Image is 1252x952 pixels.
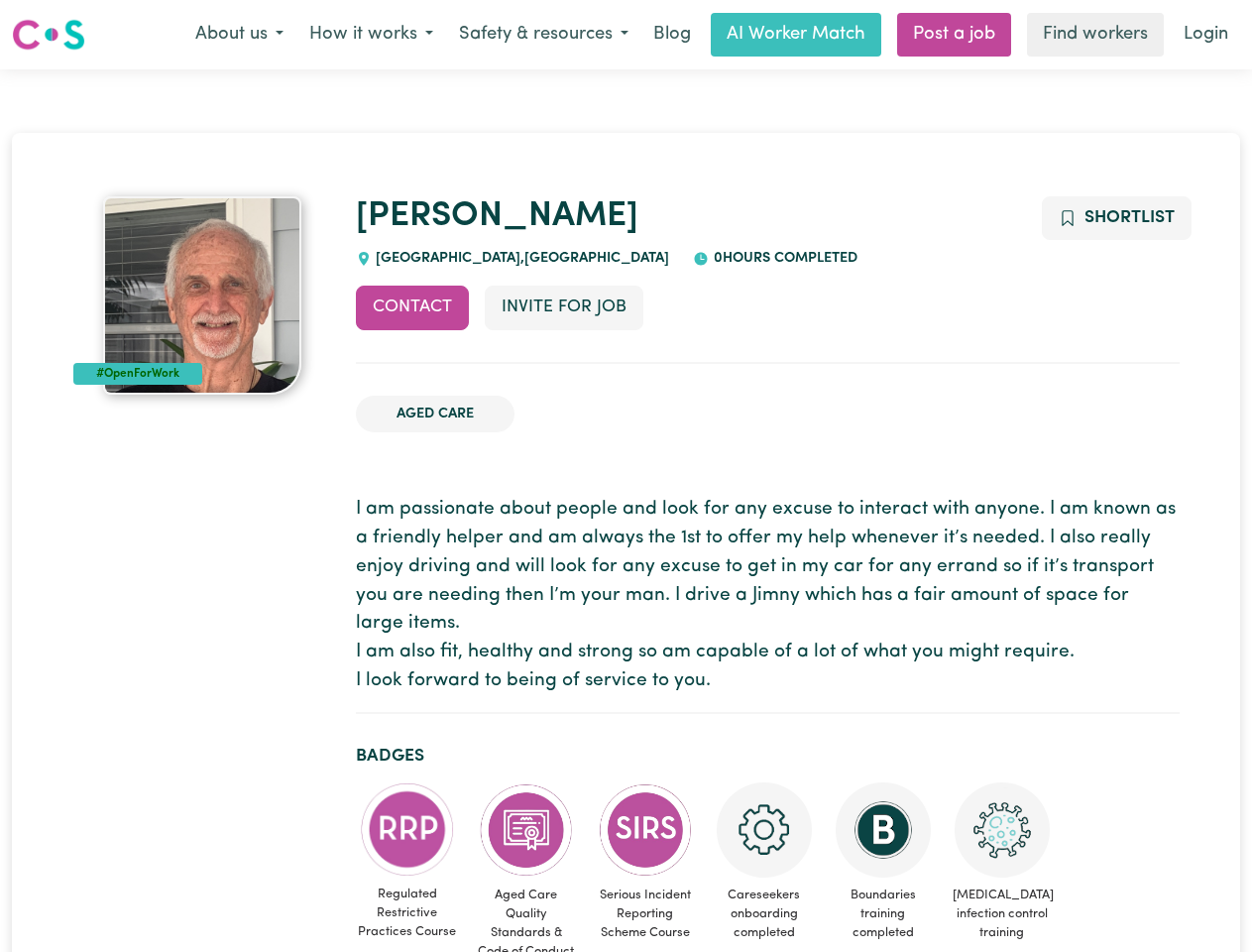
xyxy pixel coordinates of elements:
a: Kenneth's profile picture'#OpenForWork [73,196,332,395]
button: Invite for Job [485,286,643,329]
a: Blog [641,13,703,57]
a: AI Worker Match [711,13,881,57]
span: 0 hours completed [709,251,857,266]
img: CS Academy: Aged Care Quality Standards & Code of Conduct course completed [479,782,574,878]
a: Login [1172,13,1240,57]
a: [PERSON_NAME] [356,199,638,234]
li: Aged Care [356,396,514,433]
button: About us [182,14,296,56]
button: Safety & resources [446,14,641,56]
img: CS Academy: Serious Incident Reporting Scheme course completed [598,782,693,878]
span: Careseekers onboarding completed [713,878,816,951]
span: [GEOGRAPHIC_DATA] , [GEOGRAPHIC_DATA] [372,251,670,266]
span: Regulated Restrictive Practices Course [356,877,459,950]
span: Serious Incident Reporting Scheme Course [594,878,697,951]
button: How it works [296,14,446,56]
img: CS Academy: Boundaries in care and support work course completed [836,782,931,878]
button: Contact [356,286,469,329]
div: #OpenForWork [73,363,203,385]
img: Kenneth [103,196,301,395]
h2: Badges [356,746,1180,767]
a: Find workers [1027,13,1164,57]
span: Boundaries training completed [832,878,935,951]
img: CS Academy: Careseekers Onboarding course completed [717,782,812,878]
img: CS Academy: COVID-19 Infection Control Training course completed [955,782,1050,878]
a: Post a job [897,13,1011,57]
span: [MEDICAL_DATA] infection control training [951,878,1054,951]
p: I am passionate about people and look for any excuse to interact with anyone. I am known as a fri... [356,496,1180,696]
img: Careseekers logo [12,17,85,53]
span: Shortlist [1084,209,1175,226]
a: Careseekers logo [12,12,85,58]
img: CS Academy: Regulated Restrictive Practices course completed [360,782,455,877]
button: Add to shortlist [1042,196,1192,240]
